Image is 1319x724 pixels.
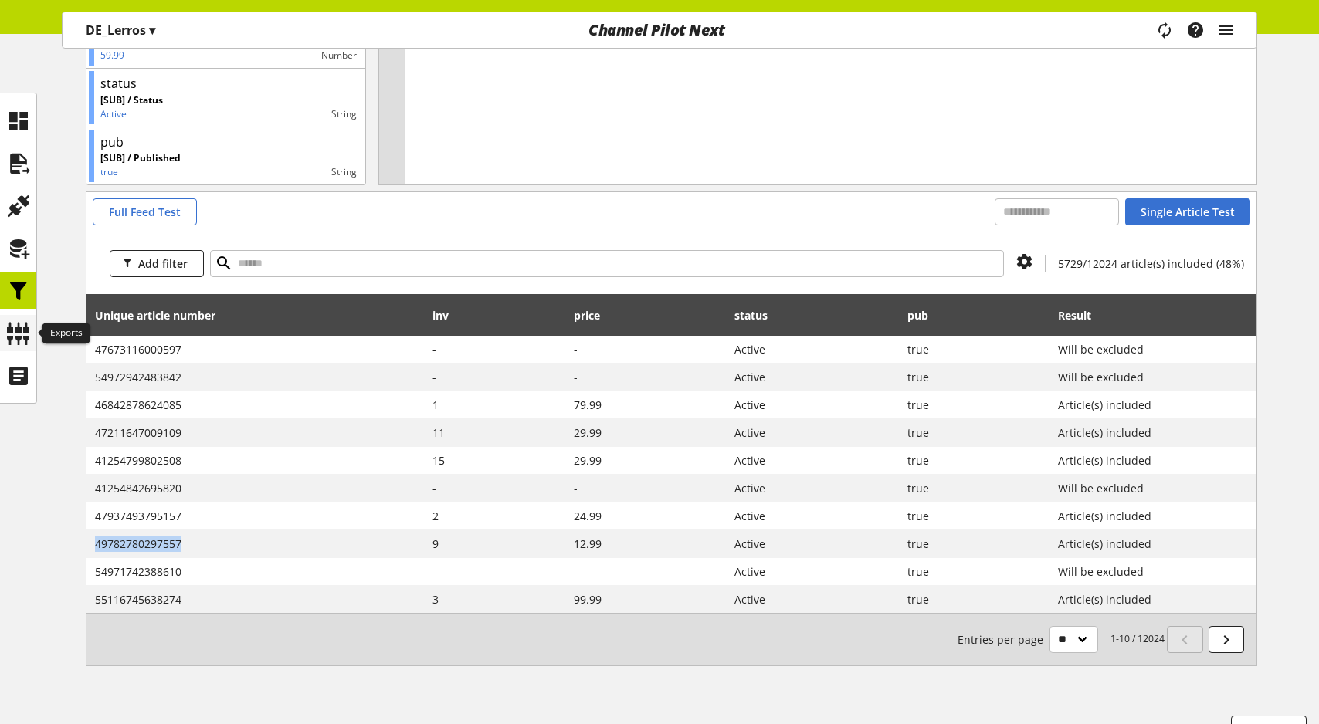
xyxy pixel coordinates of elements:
span: Active [734,480,892,496]
span: Entries per page [958,631,1049,648]
p: Active [100,107,163,121]
span: 41254799802508 [95,452,417,469]
span: Will be excluded [1058,480,1249,496]
span: Active [734,397,892,413]
span: 49782780297557 [95,536,417,552]
span: Article(s) included [1058,425,1249,441]
span: 24.99 [574,508,718,524]
div: string [163,107,357,121]
span: Active [734,536,892,552]
span: 47937493795157 [95,508,417,524]
span: 11 [432,425,558,441]
span: 79.99 [574,397,718,413]
div: string [181,165,357,179]
span: true [907,508,1041,524]
span: 99.99 [574,591,718,607]
button: Add filter [110,250,204,277]
span: true [907,563,1041,580]
span: true [907,341,1041,357]
span: 9 [432,536,558,552]
span: status [734,307,768,323]
p: 59.99 [100,49,175,63]
div: pub [100,133,124,151]
div: Exports [42,323,90,344]
span: Active [734,563,892,580]
span: Active [734,452,892,469]
span: 55116745638274 [95,591,417,607]
span: Article(s) included [1058,397,1249,413]
span: 47211647009109 [95,425,417,441]
span: pub [907,307,928,323]
span: Add filter [138,255,188,272]
span: Article(s) included [1058,591,1249,607]
span: ▾ [149,22,155,39]
span: 29.99 [574,452,718,469]
span: Full Feed Test [109,204,181,220]
nav: main navigation [62,12,1257,49]
div: number [175,49,357,63]
span: Active [734,425,892,441]
span: true [907,369,1041,385]
span: 41254842695820 [95,480,417,496]
button: Full Feed Test [93,198,197,225]
p: [SUB] / Published [100,151,181,165]
span: Single Article Test [1141,204,1235,220]
span: true [907,425,1041,441]
span: Article(s) included [1058,536,1249,552]
span: 12.99 [574,536,718,552]
span: Article(s) included [1058,452,1249,469]
span: true [907,452,1041,469]
span: Will be excluded [1058,369,1249,385]
span: Active [734,508,892,524]
p: true [100,165,181,179]
span: true [907,536,1041,552]
small: 1-10 / 12024 [958,626,1165,653]
span: price [574,307,600,323]
span: 29.99 [574,425,718,441]
span: 15 [432,452,558,469]
span: 54972942483842 [95,369,417,385]
span: 54971742388610 [95,563,417,580]
span: Unique article number [95,307,215,323]
span: 47673116000597 [95,341,417,357]
span: true [907,480,1041,496]
span: 1 [432,397,558,413]
span: Active [734,369,892,385]
span: 2 [432,508,558,524]
span: 3 [432,591,558,607]
span: true [907,397,1041,413]
span: true [907,591,1041,607]
span: Result [1058,307,1091,323]
span: 46842878624085 [95,397,417,413]
button: Single Article Test [1125,198,1250,225]
p: [SUB] / Status [100,93,163,107]
p: DE_Lerros [86,21,155,39]
span: Active [734,591,892,607]
span: Article(s) included [1058,508,1249,524]
span: Will be excluded [1058,341,1249,357]
span: Will be excluded [1058,563,1249,580]
span: 5729/12024 article(s) included (48%) [1058,256,1244,271]
span: Active [734,341,892,357]
div: status [100,74,137,93]
span: inv [432,307,449,323]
